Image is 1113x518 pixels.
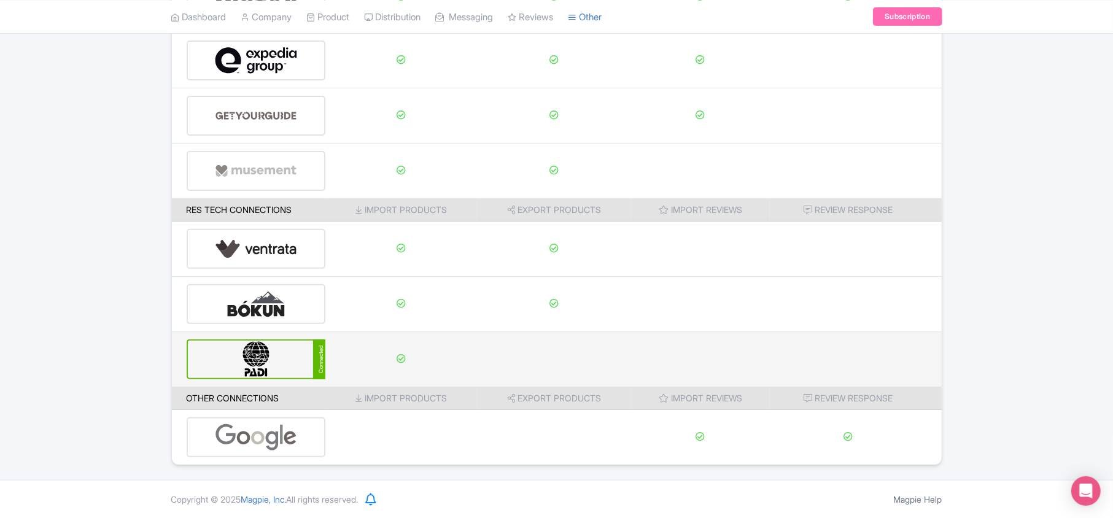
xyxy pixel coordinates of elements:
th: Res Tech Connections [172,198,326,222]
a: Magpie Help [894,494,942,504]
div: Copyright © 2025 All rights reserved. [164,493,366,506]
a: Connected [187,339,326,379]
div: Connected [313,339,325,379]
th: Import Reviews [632,198,770,222]
th: Review Response [770,387,942,410]
div: Open Intercom Messenger [1071,476,1101,506]
th: Import Reviews [632,387,770,410]
img: musement-dad6797fd076d4ac540800b229e01643.svg [215,152,297,190]
img: ventrata-b8ee9d388f52bb9ce077e58fa33de912.svg [215,230,297,268]
img: expedia-9e2f273c8342058d41d2cc231867de8b.svg [215,42,297,79]
th: Import Products [325,387,477,410]
th: Review Response [770,198,942,222]
img: google-96de159c2084212d3cdd3c2fb262314c.svg [215,419,297,456]
th: Export Products [477,387,632,410]
span: Magpie, Inc. [241,494,287,504]
th: Other Connections [172,387,326,410]
img: padi-d8839556b6cfbd2c30d3e47ef5cc6c4e.svg [215,341,298,378]
a: Subscription [873,7,942,26]
img: get_your_guide-5a6366678479520ec94e3f9d2b9f304b.svg [215,97,297,134]
img: bokun-9d666bd0d1b458dbc8a9c3d52590ba5a.svg [215,285,297,323]
th: Import Products [325,198,477,222]
th: Export Products [477,198,632,222]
